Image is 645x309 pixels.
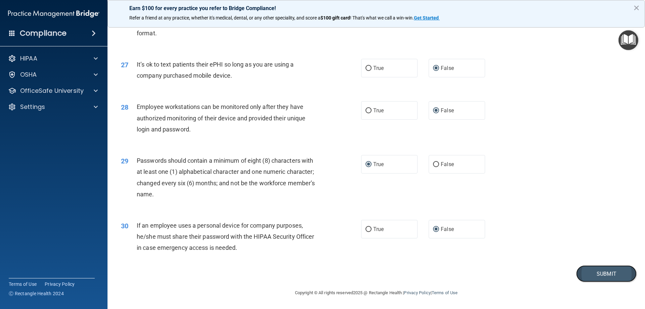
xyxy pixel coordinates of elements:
input: True [365,108,372,113]
a: Settings [8,103,98,111]
a: Terms of Use [432,290,458,295]
p: OSHA [20,71,37,79]
span: If an employee uses a personal device for company purposes, he/she must share their password with... [137,222,314,251]
img: PMB logo [8,7,99,21]
span: 30 [121,222,128,230]
input: False [433,108,439,113]
span: True [373,161,384,167]
span: 29 [121,157,128,165]
button: Open Resource Center [618,30,638,50]
span: Ⓒ Rectangle Health 2024 [9,290,64,297]
span: False [441,226,454,232]
span: False [441,65,454,71]
button: Close [633,2,640,13]
a: Privacy Policy [404,290,430,295]
a: OSHA [8,71,98,79]
input: True [365,66,372,71]
a: Terms of Use [9,281,37,287]
h4: Compliance [20,29,67,38]
span: False [441,161,454,167]
strong: $100 gift card [320,15,350,21]
span: 28 [121,103,128,111]
button: Submit [576,265,637,282]
a: Get Started [414,15,440,21]
input: False [433,66,439,71]
span: ! That's what we call a win-win. [350,15,414,21]
span: 27 [121,61,128,69]
p: OfficeSafe University [20,87,84,95]
span: Employee workstations can be monitored only after they have authorized monitoring of their device... [137,103,305,132]
a: OfficeSafe University [8,87,98,95]
span: True [373,107,384,114]
span: Refer a friend at any practice, whether it's medical, dental, or any other speciality, and score a [129,15,320,21]
span: It’s ok to text patients their ePHI so long as you are using a company purchased mobile device. [137,61,294,79]
span: True [373,65,384,71]
input: False [433,162,439,167]
div: Copyright © All rights reserved 2025 @ Rectangle Health | | [254,282,499,304]
span: True [373,226,384,232]
input: True [365,162,372,167]
span: Passwords should contain a minimum of eight (8) characters with at least one (1) alphabetical cha... [137,157,315,198]
span: False [441,107,454,114]
a: HIPAA [8,54,98,63]
p: Earn $100 for every practice you refer to Bridge Compliance! [129,5,623,11]
input: False [433,227,439,232]
input: True [365,227,372,232]
p: HIPAA [20,54,37,63]
strong: Get Started [414,15,439,21]
p: Settings [20,103,45,111]
a: Privacy Policy [45,281,75,287]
